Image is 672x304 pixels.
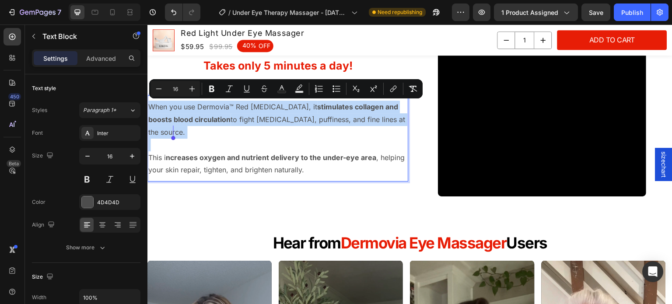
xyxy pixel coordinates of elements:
[97,199,138,206] div: 4D4D4D
[228,8,231,17] span: /
[581,3,610,21] button: Save
[410,6,520,25] button: Add to cart
[642,261,663,282] div: Open Intercom Messenger
[494,3,578,21] button: 1 product assigned
[32,106,47,114] div: Styles
[43,54,68,63] p: Settings
[97,129,138,137] div: Inter
[42,31,117,42] p: Text Block
[378,8,422,16] span: Need republishing
[66,243,107,252] div: Show more
[94,16,110,26] div: 40%
[5,5,27,27] img: gempages_553070330965394560-03dcfa3d-5bf9-4a62-9879-6521b9110ae4.png
[621,8,643,17] div: Publish
[1,76,260,114] p: When you use Dermovia™ Red [MEDICAL_DATA], it to fight [MEDICAL_DATA], puffiness, and fine lines ...
[32,198,45,206] div: Color
[165,3,200,21] div: Undo/Redo
[32,17,58,28] div: $59.95
[32,2,345,15] h1: Red Light Under Eye Massager
[512,127,521,153] span: sizechart
[589,9,603,16] span: Save
[57,7,61,17] p: 7
[7,160,21,167] div: Beta
[442,9,488,22] div: Add to cart
[350,7,367,24] button: decrement
[32,294,46,301] div: Width
[387,7,404,24] button: increment
[8,93,21,100] div: 450
[32,271,55,283] div: Size
[32,240,140,255] button: Show more
[86,54,116,63] p: Advanced
[79,102,140,118] button: Paragraph 1*
[1,127,260,152] p: This i , helping your skin repair, tighten, and brighten naturally.
[32,129,43,137] div: Font
[147,24,672,304] iframe: Design area
[32,219,56,231] div: Align
[501,8,558,17] span: 1 product assigned
[61,17,87,28] div: $99.95
[18,129,229,137] strong: ncreases oxygen and nutrient delivery to the under-eye area
[32,84,56,92] div: Text style
[83,106,116,114] span: Paragraph 1*
[32,150,55,162] div: Size
[110,16,124,27] div: OFF
[3,3,65,21] button: 7
[367,7,387,24] input: quantity
[193,209,359,227] span: Dermovia Eye Massager
[614,3,651,21] button: Publish
[149,79,423,98] div: Editor contextual toolbar
[232,8,348,17] span: Under Eye Therapy Massager - [DATE] 16:18:06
